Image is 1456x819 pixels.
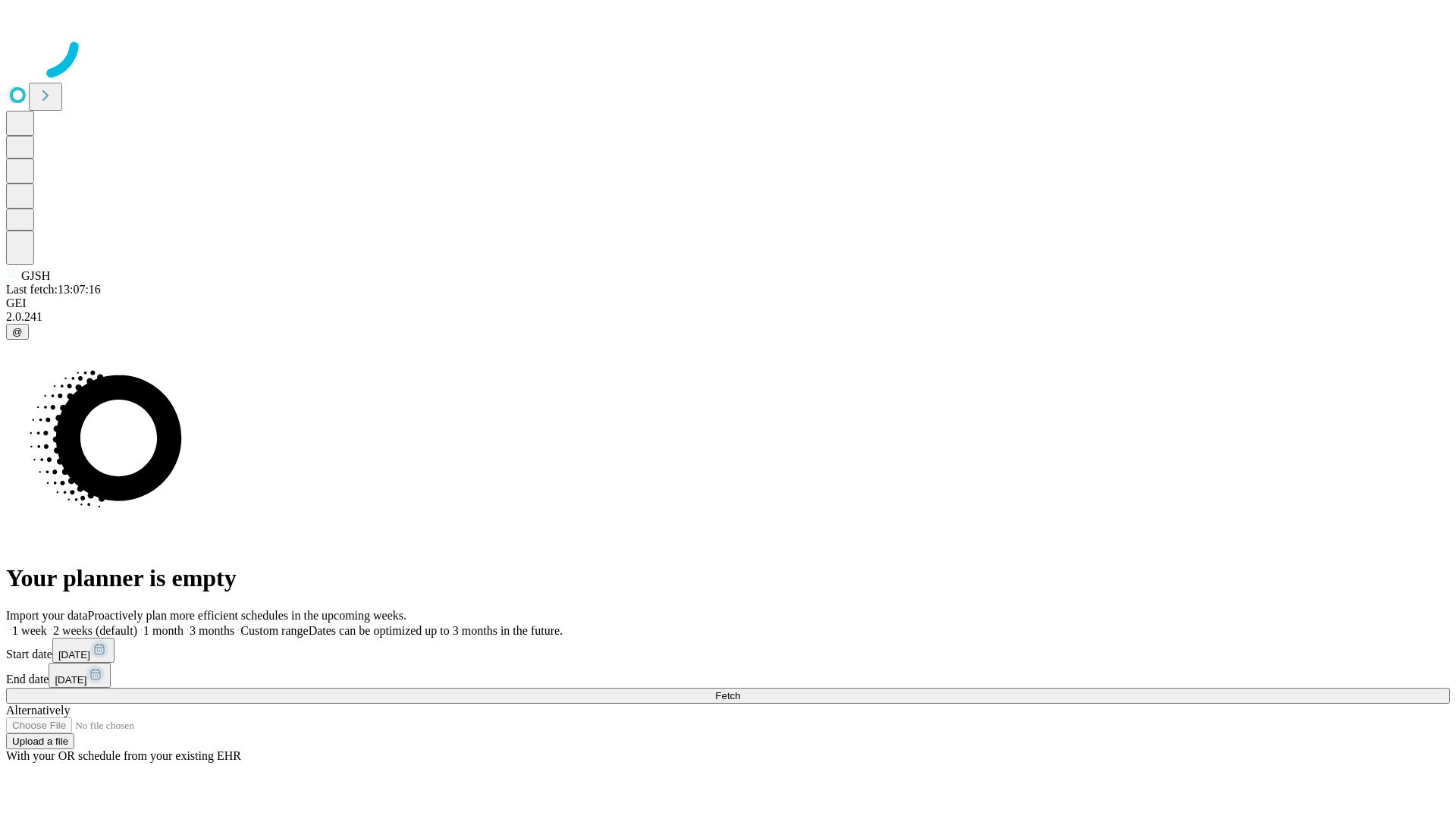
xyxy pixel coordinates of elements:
[309,624,563,637] span: Dates can be optimized up to 3 months in the future.
[6,609,88,622] span: Import your data
[53,624,137,637] span: 2 weeks (default)
[6,310,1450,324] div: 2.0.241
[58,649,90,661] span: [DATE]
[6,297,1450,310] div: GEI
[6,283,101,296] span: Last fetch: 13:07:16
[12,624,47,637] span: 1 week
[21,269,50,282] span: GJSH
[6,638,1450,663] div: Start date
[12,326,23,337] span: @
[88,609,406,622] span: Proactively plan more efficient schedules in the upcoming weeks.
[143,624,184,637] span: 1 month
[49,663,111,688] button: [DATE]
[6,733,74,749] button: Upload a file
[6,704,70,717] span: Alternatively
[6,564,1450,592] h1: Your planner is empty
[715,690,740,701] span: Fetch
[240,624,308,637] span: Custom range
[52,638,115,663] button: [DATE]
[6,663,1450,688] div: End date
[190,624,234,637] span: 3 months
[55,674,86,686] span: [DATE]
[6,324,29,340] button: @
[6,749,241,762] span: With your OR schedule from your existing EHR
[6,688,1450,704] button: Fetch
